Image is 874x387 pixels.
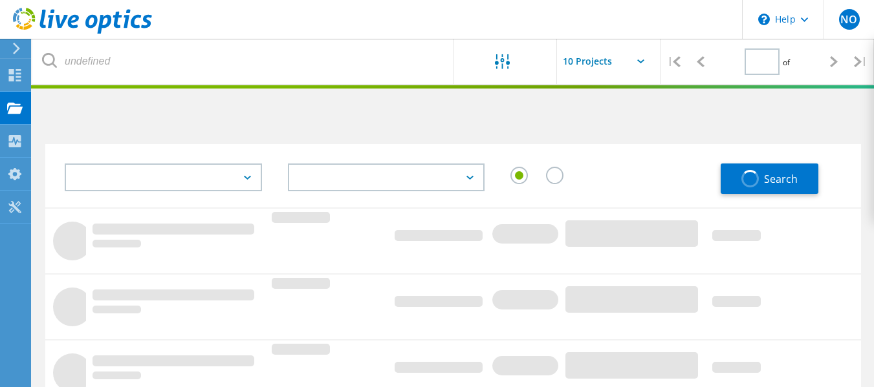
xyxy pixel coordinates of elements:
[764,172,798,186] span: Search
[721,163,818,194] button: Search
[661,39,687,85] div: |
[840,14,857,25] span: NO
[783,57,790,68] span: of
[758,14,770,25] svg: \n
[32,39,454,84] input: undefined
[13,27,152,36] a: Live Optics Dashboard
[847,39,874,85] div: |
